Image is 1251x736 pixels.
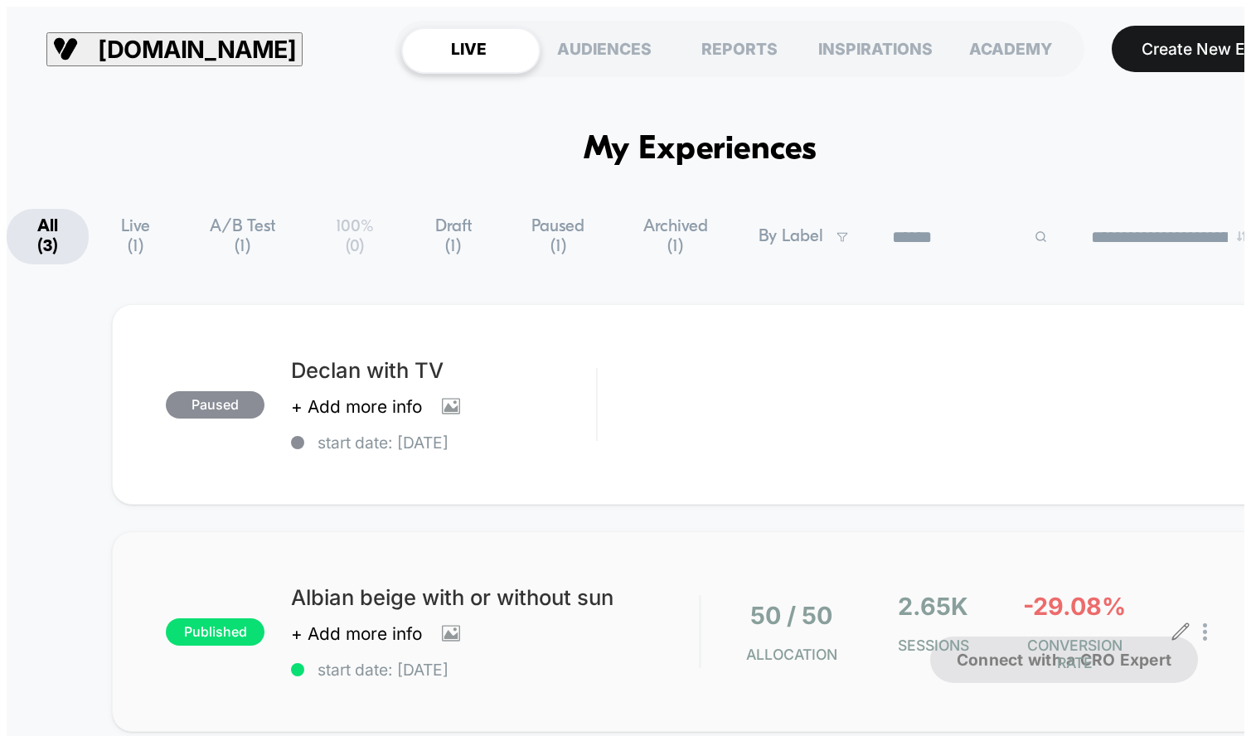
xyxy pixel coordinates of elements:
div: Current time [342,269,381,287]
span: Sessions [869,637,997,654]
div: INSPIRATIONS [807,27,943,70]
span: A/B Test ( 1 ) [182,209,302,264]
input: Seek [12,242,523,258]
span: 50 / 50 [750,601,832,630]
input: Volume [413,270,463,286]
h1: My Experiences [584,131,817,169]
span: paused [166,391,264,419]
span: Albian beige with or without sun [291,584,699,610]
span: -29.08% [1023,592,1126,621]
img: end [1237,231,1247,241]
span: + Add more info [291,396,422,417]
span: All ( 3 ) [7,209,89,264]
img: Visually logo [53,36,78,61]
span: start date: [DATE] [291,433,596,453]
span: Live ( 1 ) [93,209,179,264]
span: Draft ( 1 ) [407,209,500,264]
span: 2.65k [898,592,968,621]
span: Archived ( 1 ) [616,209,735,264]
div: REPORTS [672,27,807,70]
span: By Label [759,227,823,247]
span: [DOMAIN_NAME] [98,35,296,64]
button: Play, NEW DEMO 2025-VEED.mp4 [246,130,286,170]
span: start date: [DATE] [291,660,699,680]
span: CONVERSION RATE [1011,637,1139,671]
div: LIVE [401,27,536,70]
span: published [166,618,264,646]
img: close [1203,623,1207,641]
button: Play, NEW DEMO 2025-VEED.mp4 [8,264,35,291]
span: Declan with TV [291,357,596,383]
span: + Add more info [291,623,422,644]
button: [DOMAIN_NAME] [46,32,303,66]
span: Allocation [746,646,837,663]
span: Paused ( 1 ) [504,209,613,264]
div: ACADEMY [943,27,1078,70]
div: AUDIENCES [537,27,672,70]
